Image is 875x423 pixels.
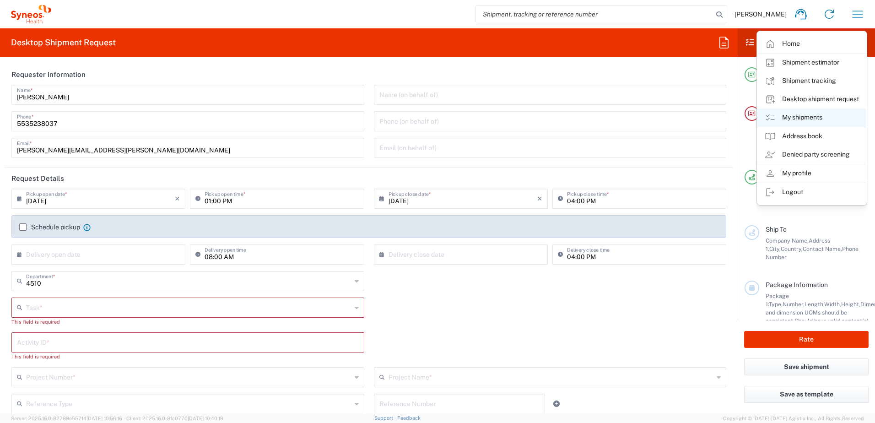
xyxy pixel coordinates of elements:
a: My shipments [757,108,866,127]
span: Server: 2025.16.0-82789e55714 [11,416,122,421]
a: My profile [757,164,866,183]
span: Ship To [766,226,787,233]
span: Width, [824,301,841,308]
div: This field is required [11,352,364,361]
a: Home [757,35,866,53]
i: × [175,191,180,206]
span: Height, [841,301,860,308]
span: Client: 2025.16.0-8fc0770 [126,416,223,421]
label: Schedule pickup [19,223,80,231]
button: Save shipment [744,358,869,375]
button: Rate [744,331,869,348]
a: Denied party screening [757,146,866,164]
span: Copyright © [DATE]-[DATE] Agistix Inc., All Rights Reserved [723,414,864,423]
span: [DATE] 10:56:16 [86,416,122,421]
h2: Desktop Shipment Request [11,37,116,48]
a: Feedback [397,415,421,421]
span: Company Name, [766,237,809,244]
a: Shipment estimator [757,54,866,72]
span: Number, [783,301,805,308]
span: [PERSON_NAME] [735,10,787,18]
span: Should have valid content(s) [794,317,869,324]
span: City, [769,245,781,252]
span: Contact Name, [803,245,842,252]
a: Support [374,415,397,421]
h2: Request Details [11,174,64,183]
span: Type, [769,301,783,308]
span: Package 1: [766,293,789,308]
input: Shipment, tracking or reference number [476,5,713,23]
i: × [537,191,542,206]
h2: Requester Information [11,70,86,79]
h2: Shipment Checklist [746,37,836,48]
span: Country, [781,245,803,252]
div: This field is required [11,318,364,326]
a: Shipment tracking [757,72,866,90]
a: Logout [757,183,866,201]
a: Desktop shipment request [757,90,866,108]
a: Address book [757,127,866,146]
span: [DATE] 10:40:19 [188,416,223,421]
a: Add Reference [550,397,563,410]
span: Length, [805,301,824,308]
button: Save as template [744,386,869,403]
span: Package Information [766,281,828,288]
